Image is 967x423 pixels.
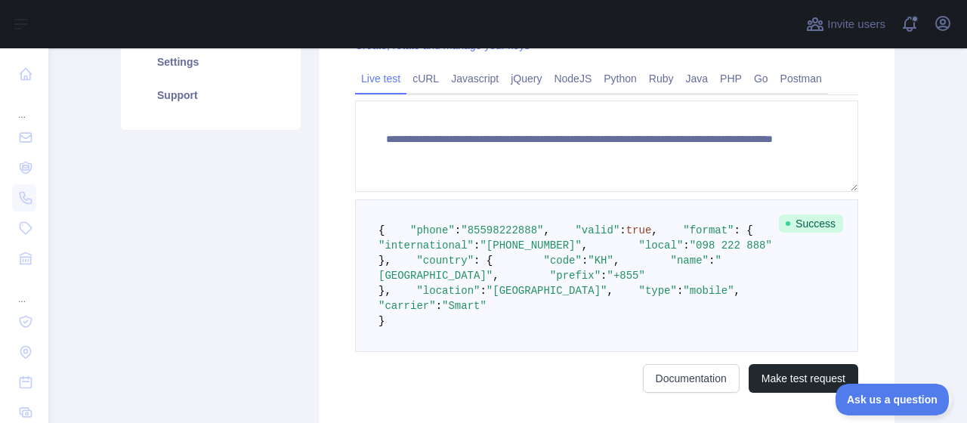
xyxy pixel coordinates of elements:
span: }, [378,255,391,267]
a: Settings [139,45,283,79]
a: jQuery [505,66,548,91]
span: "format" [683,224,734,236]
a: Python [598,66,643,91]
a: Postman [774,66,828,91]
span: "country" [416,255,474,267]
span: } [378,315,385,327]
span: "[PHONE_NUMBER]" [480,239,581,252]
a: Documentation [643,364,740,393]
span: "85598222888" [461,224,543,236]
span: true [626,224,652,236]
span: : [582,255,588,267]
a: PHP [714,66,748,91]
iframe: Toggle Customer Support [836,384,952,415]
span: , [582,239,588,252]
span: , [543,224,549,236]
span: "international" [378,239,474,252]
div: ... [12,91,36,121]
span: "name" [671,255,709,267]
a: Javascript [445,66,505,91]
span: "valid" [575,224,619,236]
span: "mobile" [683,285,734,297]
button: Invite users [803,12,888,36]
span: Invite users [827,16,885,33]
span: , [613,255,619,267]
span: "prefix" [550,270,601,282]
span: , [734,285,740,297]
span: : [474,239,480,252]
span: }, [378,285,391,297]
a: Ruby [643,66,680,91]
span: "local" [638,239,683,252]
span: { [378,224,385,236]
span: "[GEOGRAPHIC_DATA]" [487,285,607,297]
span: "098 222 888" [690,239,772,252]
span: : [455,224,461,236]
span: "location" [416,285,480,297]
span: : [677,285,683,297]
a: NodeJS [548,66,598,91]
span: : [436,300,442,312]
span: "Smart" [442,300,487,312]
span: "carrier" [378,300,436,312]
a: Go [748,66,774,91]
span: : [601,270,607,282]
a: cURL [406,66,445,91]
span: "phone" [410,224,455,236]
span: , [607,285,613,297]
a: Java [680,66,715,91]
span: : [683,239,689,252]
span: Success [779,215,843,233]
span: : [480,285,486,297]
span: : [619,224,626,236]
button: Make test request [749,364,858,393]
a: Live test [355,66,406,91]
span: "KH" [588,255,613,267]
span: : [709,255,715,267]
span: "+855" [607,270,644,282]
span: : { [474,255,493,267]
a: Support [139,79,283,112]
span: "code" [543,255,581,267]
div: ... [12,275,36,305]
span: , [651,224,657,236]
span: : { [734,224,753,236]
span: "type" [639,285,677,297]
span: , [493,270,499,282]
